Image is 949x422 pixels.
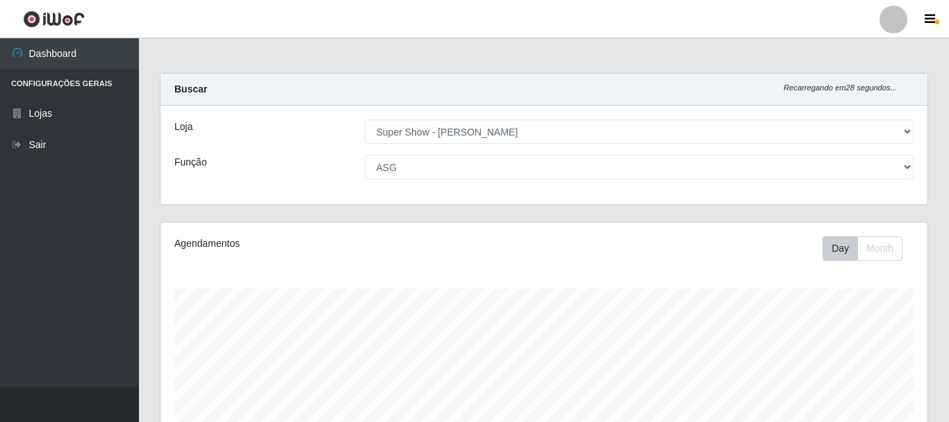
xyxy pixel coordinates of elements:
[857,236,902,261] button: Month
[174,155,207,170] label: Função
[823,236,902,261] div: First group
[784,83,897,92] i: Recarregando em 28 segundos...
[174,236,470,251] div: Agendamentos
[823,236,858,261] button: Day
[823,236,914,261] div: Toolbar with button groups
[174,120,192,134] label: Loja
[174,83,207,95] strong: Buscar
[23,10,85,28] img: CoreUI Logo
